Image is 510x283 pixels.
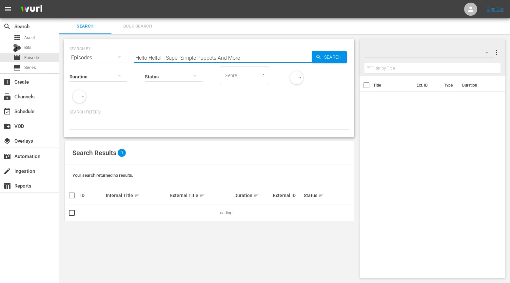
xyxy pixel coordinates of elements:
[106,192,168,199] div: Internal Title
[13,44,21,52] div: Bits
[273,193,302,198] div: External ID
[234,192,271,199] div: Duration
[170,192,232,199] div: External Title
[487,7,504,12] a: Sign Out
[115,23,160,30] span: Bulk Search
[3,78,11,86] span: Create
[13,34,21,42] span: Asset
[80,193,104,198] div: ID
[312,51,347,63] button: Search
[3,152,11,160] span: Automation
[24,44,31,51] span: Bits
[318,192,324,198] span: sort
[493,45,500,60] button: more_vert
[458,76,498,94] th: Duration
[3,108,11,115] span: Schedule
[24,64,36,71] span: Series
[3,122,11,130] span: VOD
[13,54,21,62] span: Episode
[24,34,35,41] span: Asset
[199,192,205,198] span: sort
[261,71,267,77] button: Open
[24,54,39,61] span: Episode
[413,76,441,94] th: Ext. ID
[4,5,12,13] span: menu
[440,76,458,94] th: Type
[69,49,127,67] div: Episodes
[3,137,11,145] span: Overlays
[72,173,133,178] span: Your search returned no results.
[118,149,126,157] span: 0
[253,192,259,198] span: sort
[373,76,413,94] th: Title
[218,210,235,215] span: Loading...
[3,167,11,175] span: Ingestion
[304,192,327,199] div: Status
[322,51,347,63] span: Search
[16,2,47,17] img: ans4CAIJ8jUAAAAAAAAAAAAAAAAAAAAAAAAgQb4GAAAAAAAAAAAAAAAAAAAAAAAAJMjXAAAAAAAAAAAAAAAAAAAAAAAAgAT5G...
[13,64,21,72] span: Series
[72,149,116,157] span: Search Results
[3,93,11,101] span: Channels
[63,23,108,30] span: Search
[493,49,500,56] span: more_vert
[3,23,11,30] span: Search
[69,110,349,115] p: Search Filters:
[3,182,11,190] span: Reports
[134,192,140,198] span: sort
